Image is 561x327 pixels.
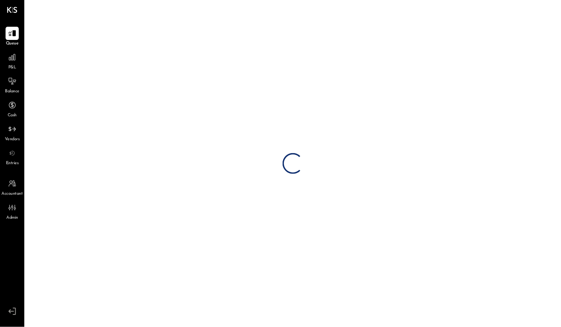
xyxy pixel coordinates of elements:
a: Vendors [0,123,24,143]
a: Cash [0,99,24,119]
span: Accountant [2,191,23,197]
a: P&L [0,51,24,71]
a: Balance [0,75,24,95]
span: Balance [5,89,19,95]
a: Entries [0,146,24,167]
span: Admin [6,215,18,221]
span: Vendors [5,136,20,143]
a: Queue [0,27,24,47]
span: Entries [6,160,19,167]
span: Queue [6,41,19,47]
a: Accountant [0,177,24,197]
a: Admin [0,201,24,221]
span: P&L [8,65,16,71]
span: Cash [8,112,17,119]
